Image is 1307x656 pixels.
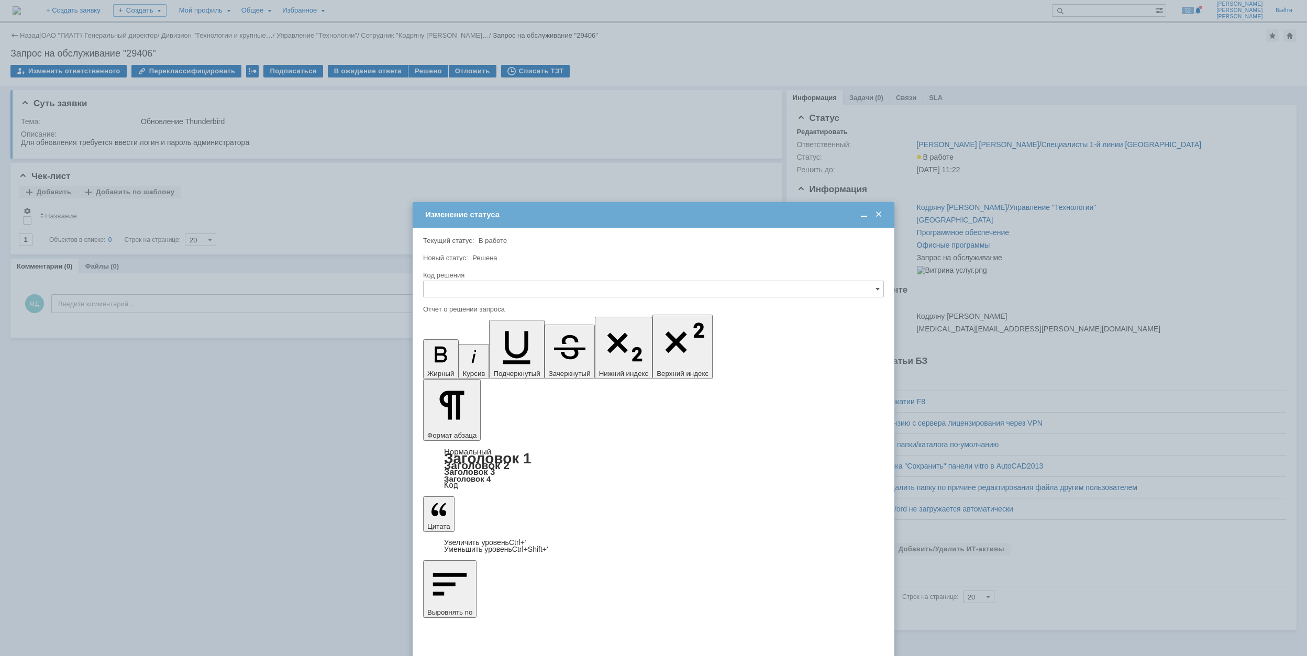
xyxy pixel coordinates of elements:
span: Формат абзаца [427,431,477,439]
button: Жирный [423,339,459,379]
span: В работе [479,237,507,244]
div: Код решения [423,272,882,279]
span: Зачеркнутый [549,370,591,377]
span: Решена [472,254,497,262]
span: Подчеркнутый [493,370,540,377]
button: Зачеркнутый [545,325,595,379]
a: Заголовок 3 [444,467,495,476]
button: Курсив [459,344,490,379]
a: Decrease [444,545,548,553]
a: Код [444,481,458,490]
a: Заголовок 2 [444,459,509,471]
a: Нормальный [444,447,491,456]
label: Новый статус: [423,254,468,262]
span: Курсив [463,370,485,377]
button: Подчеркнутый [489,320,544,379]
span: Нижний индекс [599,370,649,377]
span: Свернуть (Ctrl + M) [859,210,869,219]
span: Ctrl+' [509,538,526,547]
span: Выровнять по [427,608,472,616]
button: Верхний индекс [652,315,713,379]
button: Выровнять по [423,560,477,618]
div: Отчет о решении запроса [423,306,882,313]
button: Нижний индекс [595,317,653,379]
span: Верхний индекс [657,370,708,377]
span: Жирный [427,370,455,377]
span: Цитата [427,522,450,530]
span: Ctrl+Shift+' [512,545,548,553]
span: Закрыть [873,210,884,219]
button: Формат абзаца [423,379,481,441]
a: Заголовок 4 [444,474,491,483]
button: Цитата [423,496,455,532]
a: Заголовок 1 [444,450,531,466]
a: Increase [444,538,526,547]
div: Изменение статуса [425,210,884,219]
label: Текущий статус: [423,237,474,244]
div: Цитата [423,539,884,553]
div: Формат абзаца [423,448,884,489]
